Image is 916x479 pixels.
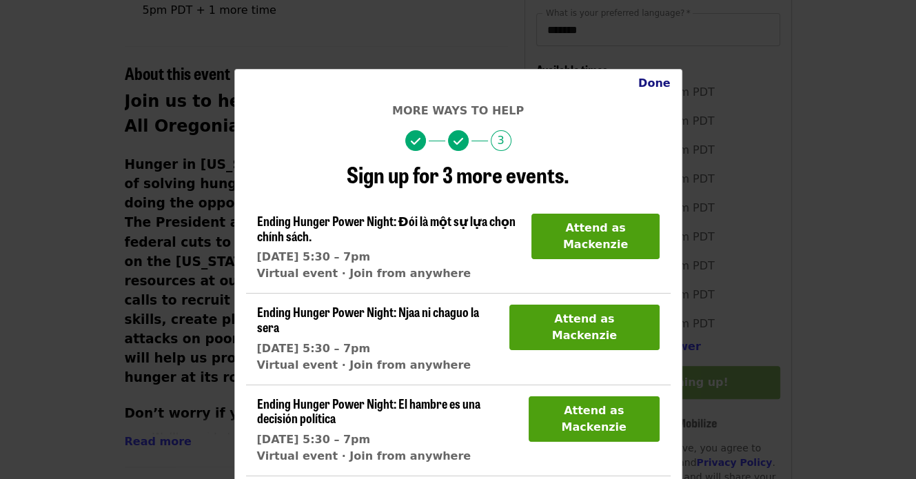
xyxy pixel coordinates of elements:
span: Ending Hunger Power Night: El hambre es una decisión política [257,394,480,427]
div: Virtual event · Join from anywhere [257,265,521,282]
div: Virtual event · Join from anywhere [257,357,499,374]
i: check icon [454,135,463,148]
span: Ending Hunger Power Night: Đói là một sự lựa chọn chính sách. [257,212,516,245]
span: Ending Hunger Power Night: Njaa ni chaguo la sera [257,303,479,336]
span: More ways to help [392,104,524,117]
span: Sign up for 3 more events. [347,158,569,190]
div: Virtual event · Join from anywhere [257,448,518,465]
div: [DATE] 5:30 – 7pm [257,431,518,448]
button: Attend as Mackenzie [509,305,659,350]
div: [DATE] 5:30 – 7pm [257,340,499,357]
button: Close [627,70,682,97]
a: Ending Hunger Power Night: Njaa ni chaguo la sera[DATE] 5:30 – 7pmVirtual event · Join from anywhere [257,305,499,373]
span: 3 [491,130,511,151]
button: Attend as Mackenzie [531,214,659,259]
button: Attend as Mackenzie [529,396,660,442]
i: check icon [411,135,420,148]
a: Ending Hunger Power Night: El hambre es una decisión política[DATE] 5:30 – 7pmVirtual event · Joi... [257,396,518,465]
a: Ending Hunger Power Night: Đói là một sự lựa chọn chính sách.[DATE] 5:30 – 7pmVirtual event · Joi... [257,214,521,282]
div: [DATE] 5:30 – 7pm [257,249,521,265]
